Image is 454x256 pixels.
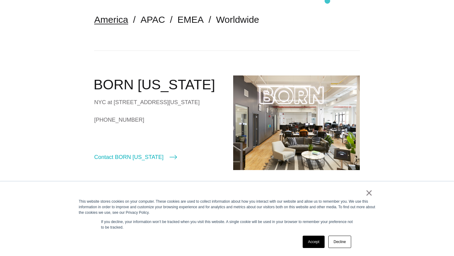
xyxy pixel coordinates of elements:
[94,153,177,161] a: Contact BORN [US_STATE]
[216,14,259,25] a: Worldwide
[365,190,373,196] a: ×
[303,236,325,248] a: Accept
[101,219,353,230] p: If you decline, your information won’t be tracked when you visit this website. A single cookie wi...
[141,14,165,25] a: APAC
[94,98,221,107] div: NYC at [STREET_ADDRESS][US_STATE]
[79,199,375,215] div: This website stores cookies on your computer. These cookies are used to collect information about...
[94,14,128,25] a: America
[94,115,221,124] a: [PHONE_NUMBER]
[328,236,351,248] a: Decline
[178,14,204,25] a: EMEA
[94,75,221,94] h2: BORN [US_STATE]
